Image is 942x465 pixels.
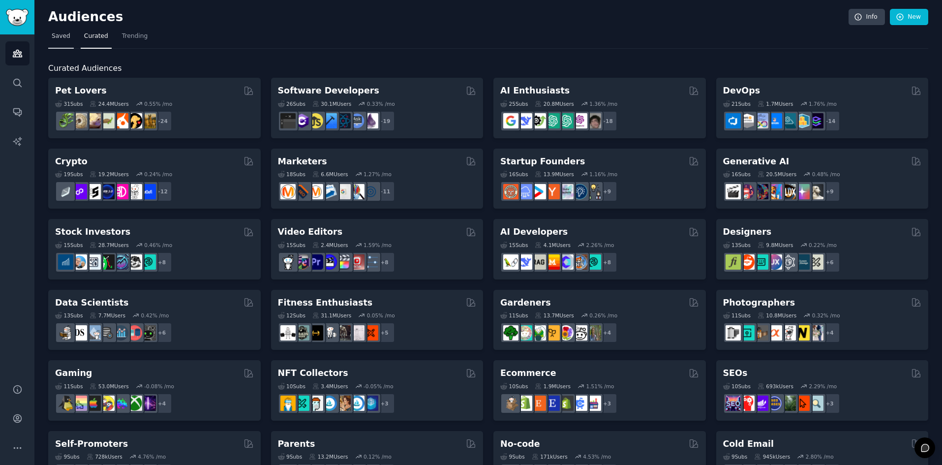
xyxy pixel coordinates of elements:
[90,100,128,107] div: 24.4M Users
[87,453,122,460] div: 728k Users
[308,325,323,341] img: workout
[278,383,305,390] div: 10 Sub s
[141,396,156,411] img: TwitchStreaming
[500,171,528,178] div: 16 Sub s
[820,111,840,131] div: + 14
[531,184,546,199] img: startup
[597,322,617,343] div: + 4
[531,396,546,411] img: Etsy
[586,184,601,199] img: growmybusiness
[335,254,351,270] img: finalcutpro
[500,155,585,168] h2: Startup Founders
[374,393,395,414] div: + 3
[349,325,365,341] img: physicaltherapy
[278,438,315,450] h2: Parents
[500,438,540,450] h2: No-code
[723,297,795,309] h2: Photographers
[278,226,343,238] h2: Video Editors
[72,184,87,199] img: 0xPolygon
[55,453,80,460] div: 9 Sub s
[726,113,741,128] img: azuredevops
[503,396,518,411] img: dropship
[500,242,528,248] div: 15 Sub s
[55,100,83,107] div: 31 Sub s
[363,113,378,128] img: elixir
[753,325,768,341] img: AnalogCommunity
[278,297,373,309] h2: Fitness Enthusiasts
[820,252,840,273] div: + 6
[535,383,571,390] div: 1.9M Users
[586,325,601,341] img: GardenersWorld
[141,254,156,270] img: technicalanalysis
[808,325,823,341] img: WeddingPhotography
[572,254,587,270] img: llmops
[141,325,156,341] img: data
[152,252,172,273] div: + 8
[84,32,108,41] span: Curated
[278,100,305,107] div: 26 Sub s
[335,325,351,341] img: fitness30plus
[55,85,107,97] h2: Pet Lovers
[308,396,323,411] img: NFTmarket
[739,254,755,270] img: logodesign
[364,242,392,248] div: 1.59 % /mo
[589,171,617,178] div: 1.16 % /mo
[363,254,378,270] img: postproduction
[726,254,741,270] img: typography
[374,322,395,343] div: + 5
[322,325,337,341] img: weightroom
[367,100,395,107] div: 0.33 % /mo
[535,171,574,178] div: 13.9M Users
[312,383,348,390] div: 3.4M Users
[363,325,378,341] img: personaltraining
[113,254,128,270] img: StocksAndTrading
[794,184,810,199] img: starryai
[739,184,755,199] img: dalle2
[723,453,748,460] div: 9 Sub s
[349,396,365,411] img: OpenseaMarket
[794,113,810,128] img: aws_cdk
[753,396,768,411] img: seogrowth
[127,254,142,270] img: swingtrading
[545,325,560,341] img: GardeningUK
[113,184,128,199] img: defiblockchain
[152,111,172,131] div: + 24
[723,312,751,319] div: 11 Sub s
[280,184,296,199] img: content_marketing
[890,9,928,26] a: New
[86,113,101,128] img: leopardgeckos
[90,242,128,248] div: 28.7M Users
[767,325,782,341] img: SonyAlpha
[349,113,365,128] img: AskComputerScience
[753,184,768,199] img: deepdream
[90,171,128,178] div: 19.2M Users
[535,242,571,248] div: 4.1M Users
[322,396,337,411] img: OpenSeaNFT
[278,312,305,319] div: 12 Sub s
[597,181,617,202] div: + 9
[586,242,614,248] div: 2.26 % /mo
[517,113,532,128] img: DeepSeek
[312,242,348,248] div: 2.4M Users
[122,32,148,41] span: Trending
[586,113,601,128] img: ArtificalIntelligence
[572,396,587,411] img: ecommercemarketing
[758,383,793,390] div: 693k Users
[86,254,101,270] img: Forex
[309,453,348,460] div: 13.2M Users
[500,85,570,97] h2: AI Enthusiasts
[152,393,172,414] div: + 4
[572,113,587,128] img: OpenAIDev
[48,29,74,49] a: Saved
[808,113,823,128] img: PlatformEngineers
[363,396,378,411] img: DigitalItems
[294,254,309,270] img: editors
[808,396,823,411] img: The_SEO
[72,254,87,270] img: ValueInvesting
[364,171,392,178] div: 1.27 % /mo
[312,100,351,107] div: 30.1M Users
[794,254,810,270] img: learndesign
[723,367,748,379] h2: SEOs
[335,113,351,128] img: reactnative
[586,254,601,270] img: AIDevelopersSociety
